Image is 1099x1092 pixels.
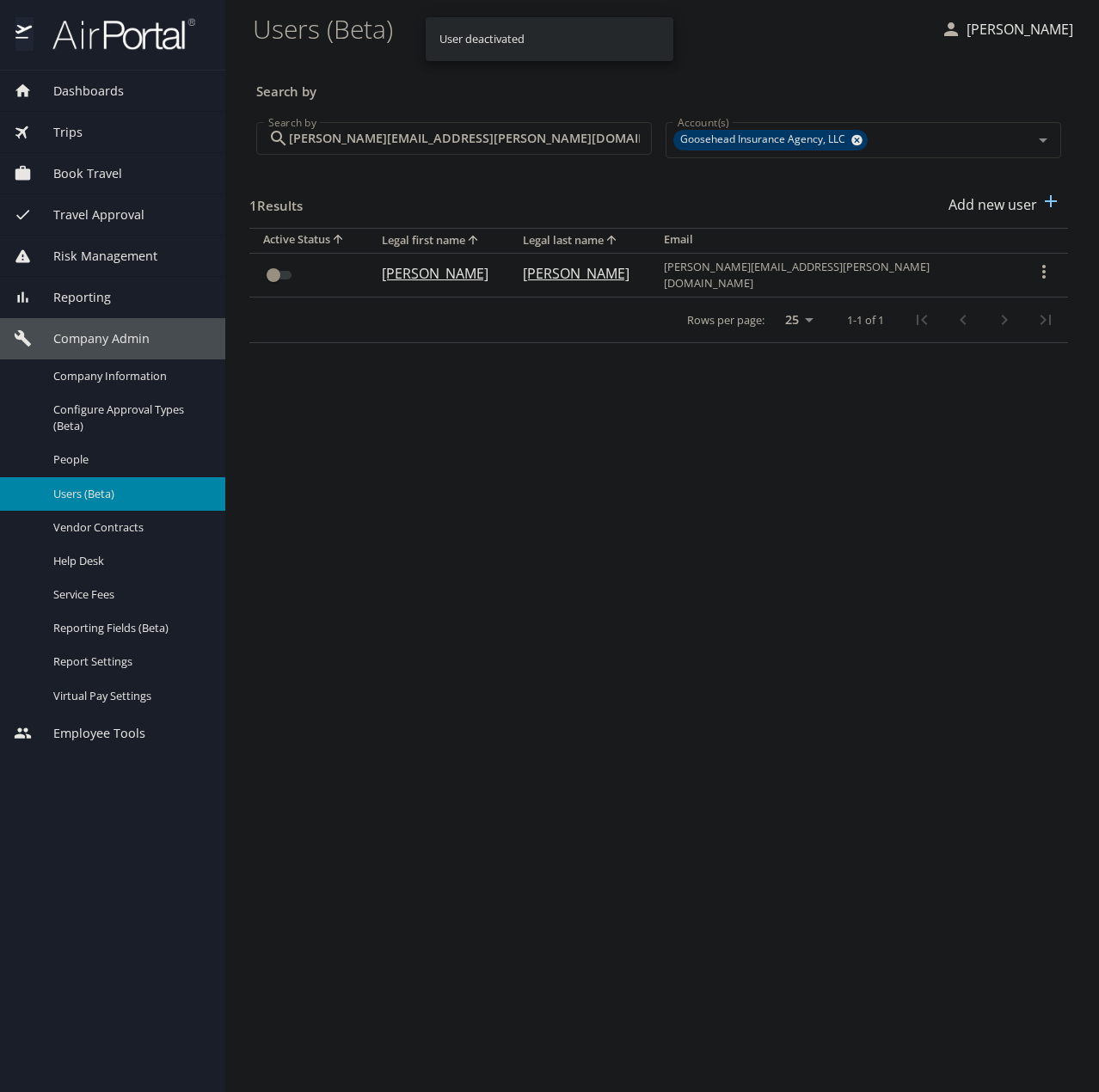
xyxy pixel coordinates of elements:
span: Reporting Fields (Beta) [53,620,205,636]
div: User deactivated [439,22,525,56]
img: icon-airportal.png [15,17,34,51]
h3: 1 Results [249,186,303,216]
span: Travel Approval [32,206,144,224]
div: Goosehead Insurance Agency, LLC [673,130,868,150]
span: Goosehead Insurance Agency, LLC [673,131,856,149]
span: Risk Management [32,247,157,266]
select: rows per page [771,307,820,333]
span: Vendor Contracts [53,519,205,536]
span: Book Travel [32,164,122,183]
span: Company Admin [32,329,150,348]
p: [PERSON_NAME] [382,263,488,284]
span: Users (Beta) [53,486,205,502]
button: sort [604,233,621,249]
span: Employee Tools [32,724,145,743]
img: airportal-logo.png [34,17,195,51]
th: Active Status [249,228,368,253]
button: Add new user [942,186,1068,224]
span: Help Desk [53,553,205,569]
button: [PERSON_NAME] [934,14,1080,45]
button: sort [330,232,347,248]
th: Legal last name [509,228,650,253]
span: Reporting [32,288,111,307]
td: [PERSON_NAME][EMAIL_ADDRESS][PERSON_NAME][DOMAIN_NAME] [650,253,1020,297]
p: Add new user [949,194,1037,215]
span: Service Fees [53,586,205,603]
table: User Search Table [249,228,1068,343]
span: Configure Approval Types (Beta) [53,402,205,434]
span: Report Settings [53,653,205,670]
span: Company Information [53,368,205,384]
button: Open [1031,128,1055,152]
h1: Users (Beta) [253,2,927,55]
span: People [53,451,205,468]
span: Trips [32,123,83,142]
button: sort [465,233,482,249]
p: [PERSON_NAME] [961,19,1073,40]
input: Search by name or email [289,122,652,155]
span: Dashboards [32,82,124,101]
th: Legal first name [368,228,509,253]
p: Rows per page: [687,315,764,326]
p: [PERSON_NAME] [523,263,629,284]
p: 1-1 of 1 [847,315,884,326]
h3: Search by [256,71,1061,101]
th: Email [650,228,1020,253]
span: Virtual Pay Settings [53,688,205,704]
